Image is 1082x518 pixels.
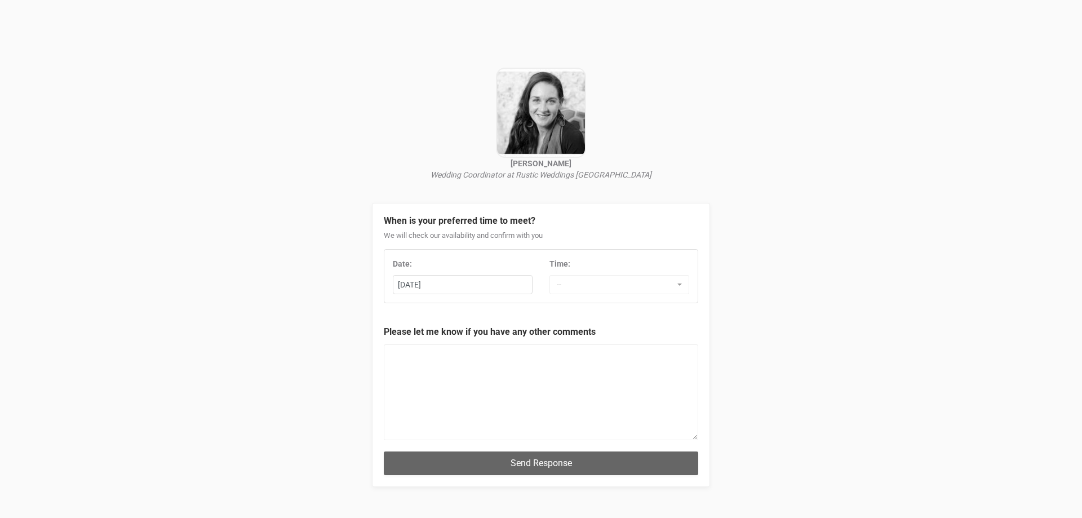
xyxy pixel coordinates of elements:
i: Wedding Coordinator at Rustic Weddings [GEOGRAPHIC_DATA] [431,170,651,179]
strong: Date: [393,259,412,268]
span: -- [557,279,675,290]
div: [DATE] [393,276,532,294]
strong: Time: [549,259,570,268]
legend: When is your preferred time to meet? [384,215,698,228]
strong: [PERSON_NAME] [511,159,571,168]
button: -- [549,275,689,294]
button: Send Response [384,451,698,475]
legend: Please let me know if you have any other comments [384,326,698,339]
img: 14199720_1770970939810746_6603264277576246643_n.jpg [496,68,586,158]
div: We will check our availability and confirm with you [384,231,698,250]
